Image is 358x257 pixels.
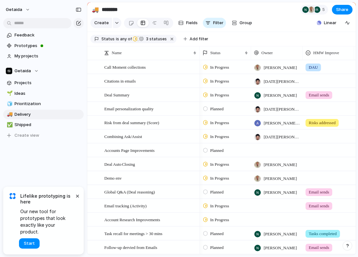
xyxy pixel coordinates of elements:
[3,5,33,15] button: getaida
[3,120,84,130] div: ✅Shipped
[20,208,74,235] span: Our new tool for prototypes that look exactly like your product.
[264,78,300,85] span: [DATE][PERSON_NAME]
[92,5,99,14] div: 🚚
[14,68,31,74] span: Getaida
[210,147,224,154] span: Planned
[314,18,339,28] button: Linear
[14,43,81,49] span: Prototypes
[336,6,348,13] span: Share
[210,78,229,84] span: In Progress
[104,119,159,126] span: Risk from deal summary (Score)
[264,231,297,237] span: [PERSON_NAME]
[264,162,297,168] span: [PERSON_NAME]
[6,122,12,128] button: ✅
[309,231,337,237] span: Tasks completed
[3,89,84,98] a: 🌱Ideas
[20,193,74,205] span: Lifelike prototyping is here
[186,20,198,26] span: Fields
[104,160,135,168] span: Deal Auto Closing
[90,5,100,15] button: 🚚
[7,111,11,118] div: 🚚
[264,245,297,251] span: [PERSON_NAME]
[210,120,229,126] span: In Progress
[14,111,81,118] span: Delivery
[264,120,300,126] span: [PERSON_NAME] Sarma
[264,92,297,99] span: [PERSON_NAME]
[309,120,335,126] span: Risks addressed
[14,53,81,59] span: My projects
[210,64,229,71] span: In Progress
[176,18,200,28] button: Fields
[73,192,81,200] button: Dismiss
[190,36,208,42] span: Add filter
[210,244,224,251] span: Planned
[14,80,81,86] span: Projects
[132,35,168,43] button: 3 statuses
[104,230,162,237] span: Task recall for meetings > 30 mins
[309,203,329,209] span: Email sends
[3,78,84,88] a: Projects
[264,106,300,113] span: [DATE][PERSON_NAME]
[3,41,84,51] a: Prototypes
[313,50,339,56] span: HMW Improve
[6,90,12,97] button: 🌱
[309,244,329,251] span: Email sends
[6,101,12,107] button: 🧊
[104,133,142,140] span: Combining Ask/Assist
[3,131,84,140] button: Create view
[24,240,35,247] span: Start
[19,238,40,249] button: Start
[7,90,11,97] div: 🌱
[104,188,155,195] span: Global Q&A (Deal reasoning)
[261,50,273,56] span: Owner
[210,133,229,140] span: In Progress
[6,6,22,13] span: getaida
[213,20,223,26] span: Filter
[3,51,84,61] a: My projects
[104,202,146,209] span: Email tracking (Activity)
[144,36,149,41] span: 3
[90,18,112,28] button: Create
[119,36,132,42] span: any of
[210,217,229,223] span: In Progress
[309,92,329,98] span: Email sends
[104,105,154,112] span: Email personalization quality
[240,20,252,26] span: Group
[180,35,212,44] button: Add filter
[104,63,146,71] span: Call Moment collections
[7,121,11,129] div: ✅
[264,189,297,196] span: [PERSON_NAME]
[144,36,167,42] span: statuses
[3,66,84,76] button: Getaida
[324,20,336,26] span: Linear
[264,134,300,140] span: [DATE][PERSON_NAME]
[3,99,84,109] a: 🧊Prioritization
[210,203,229,209] span: In Progress
[6,111,12,118] button: 🚚
[116,36,119,42] span: is
[104,243,157,251] span: Follow-up dervied from Emails
[210,92,229,98] span: In Progress
[210,106,224,112] span: Planned
[210,189,224,195] span: Planned
[3,30,84,40] a: Feedback
[309,189,329,195] span: Email sends
[94,20,109,26] span: Create
[229,18,255,28] button: Group
[101,36,115,42] span: Status
[210,231,224,237] span: Planned
[104,174,122,182] span: Demo env
[104,91,129,98] span: Deal Summary
[7,100,11,108] div: 🧊
[115,35,133,43] button: isany of
[264,64,297,71] span: [PERSON_NAME]
[332,5,353,15] button: Share
[210,50,221,56] span: Status
[14,101,81,107] span: Prioritization
[14,132,39,139] span: Create view
[203,18,226,28] button: Filter
[210,175,229,182] span: In Progress
[104,146,155,154] span: Accounts Page Improvements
